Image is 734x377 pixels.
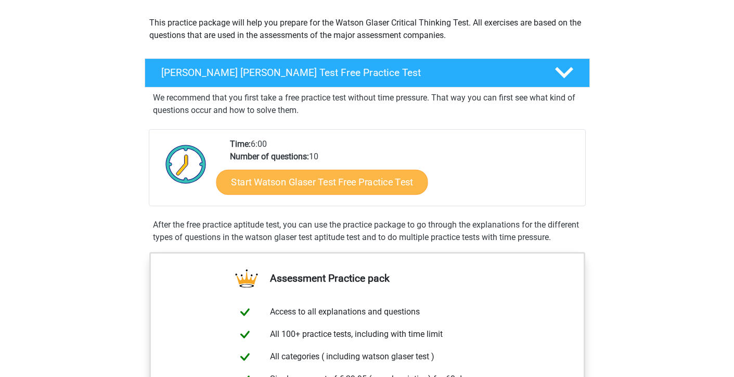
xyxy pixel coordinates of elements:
[222,138,585,206] div: 6:00 10
[153,92,582,117] p: We recommend that you first take a free practice test without time pressure. That way you can fir...
[149,219,586,244] div: After the free practice aptitude test, you can use the practice package to go through the explana...
[140,58,594,87] a: [PERSON_NAME] [PERSON_NAME] Test Free Practice Test
[216,170,428,195] a: Start Watson Glaser Test Free Practice Test
[230,152,309,161] b: Number of questions:
[161,67,538,79] h4: [PERSON_NAME] [PERSON_NAME] Test Free Practice Test
[160,138,212,190] img: Clock
[149,17,585,42] p: This practice package will help you prepare for the Watson Glaser Critical Thinking Test. All exe...
[230,139,251,149] b: Time:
